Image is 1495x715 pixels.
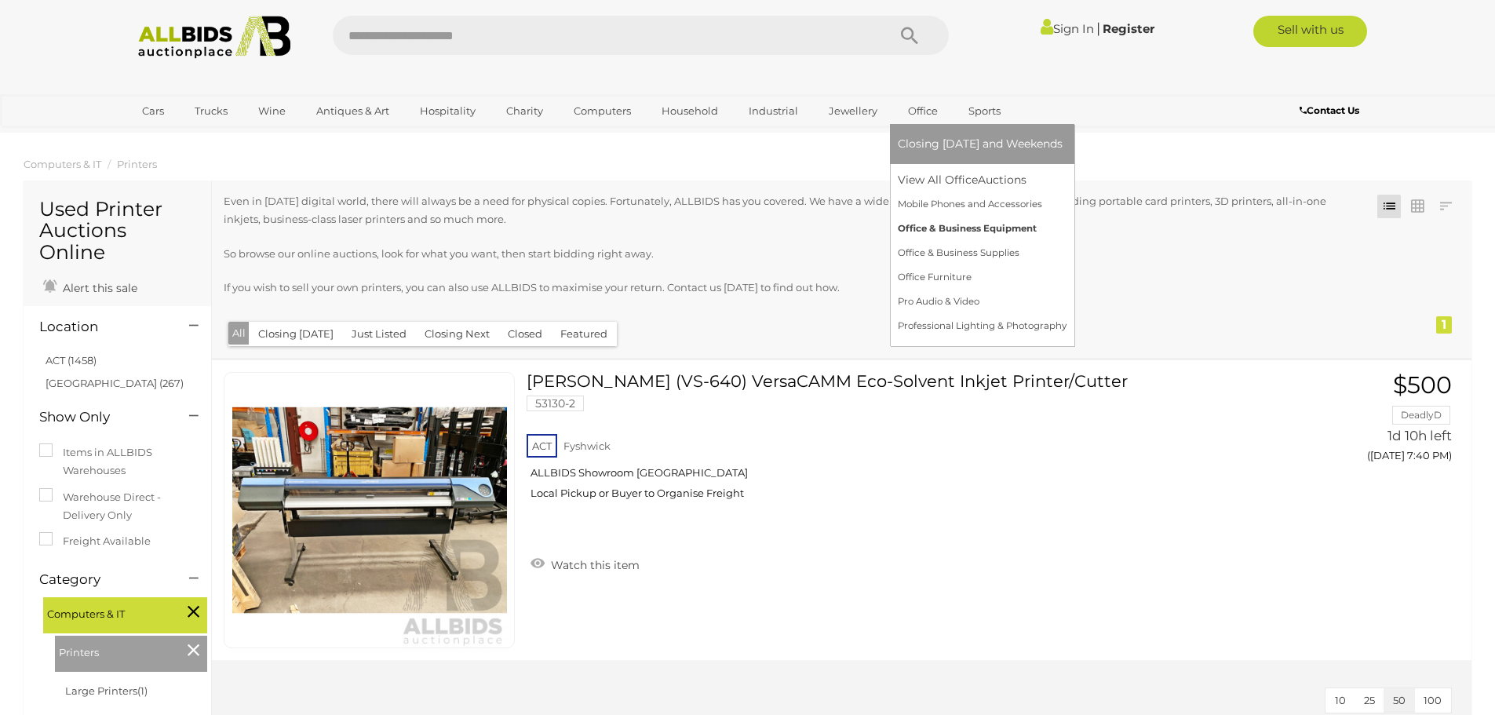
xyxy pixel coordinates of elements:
a: Office [898,98,948,124]
a: ACT (1458) [46,354,97,367]
button: Closed [498,322,552,346]
a: [GEOGRAPHIC_DATA] (267) [46,377,184,389]
a: Contact Us [1300,102,1363,119]
h4: Location [39,319,166,334]
button: Closing Next [415,322,499,346]
span: 100 [1424,694,1442,706]
button: Featured [551,322,617,346]
a: $500 DeadlyD 1d 10h left ([DATE] 7:40 PM) [1274,372,1456,470]
a: Trucks [184,98,238,124]
a: Household [651,98,728,124]
label: Freight Available [39,532,151,550]
a: Wine [248,98,296,124]
a: Register [1103,21,1154,36]
span: | [1096,20,1100,37]
div: 1 [1436,316,1452,334]
h4: Category [39,572,166,587]
a: Sign In [1041,21,1094,36]
a: Watch this item [527,552,644,575]
p: If you wish to sell your own printers, you can also use ALLBIDS to maximise your return. Contact ... [224,279,1345,297]
a: Antiques & Art [306,98,399,124]
p: So browse our online auctions, look for what you want, then start bidding right away. [224,245,1345,263]
button: 50 [1384,688,1415,713]
a: Sports [958,98,1011,124]
button: 25 [1355,688,1384,713]
a: Jewellery [819,98,888,124]
a: Computers [563,98,641,124]
button: Closing [DATE] [249,322,343,346]
button: 10 [1325,688,1355,713]
b: Contact Us [1300,104,1359,116]
img: 53130-2x.JPG [232,373,507,648]
a: Computers & IT [24,158,101,170]
h1: Used Printer Auctions Online [39,199,195,264]
a: Printers [117,158,157,170]
span: $500 [1393,370,1452,399]
img: Allbids.com.au [129,16,300,59]
a: [GEOGRAPHIC_DATA] [132,124,264,150]
span: Watch this item [547,558,640,572]
a: Cars [132,98,174,124]
span: Printers [59,640,177,662]
label: Warehouse Direct - Delivery Only [39,488,195,525]
span: Computers & IT [47,601,165,623]
button: 100 [1414,688,1451,713]
a: Alert this sale [39,275,141,298]
span: Alert this sale [59,281,137,295]
a: Large Printers(1) [65,684,148,697]
button: All [228,322,250,345]
h4: Show Only [39,410,166,425]
a: Charity [496,98,553,124]
a: Industrial [738,98,808,124]
a: Sell with us [1253,16,1367,47]
p: Even in [DATE] digital world, there will always be a need for physical copies. Fortunately, ALLBI... [224,192,1345,229]
button: Just Listed [342,322,416,346]
span: 50 [1393,694,1406,706]
a: [PERSON_NAME] (VS-640) VersaCAMM Eco-Solvent Inkjet Printer/Cutter 53130-2 ACT Fyshwick ALLBIDS S... [538,372,1249,512]
span: 25 [1364,694,1375,706]
a: Hospitality [410,98,486,124]
span: (1) [137,684,148,697]
span: 10 [1335,694,1346,706]
label: Items in ALLBIDS Warehouses [39,443,195,480]
button: Search [870,16,949,55]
